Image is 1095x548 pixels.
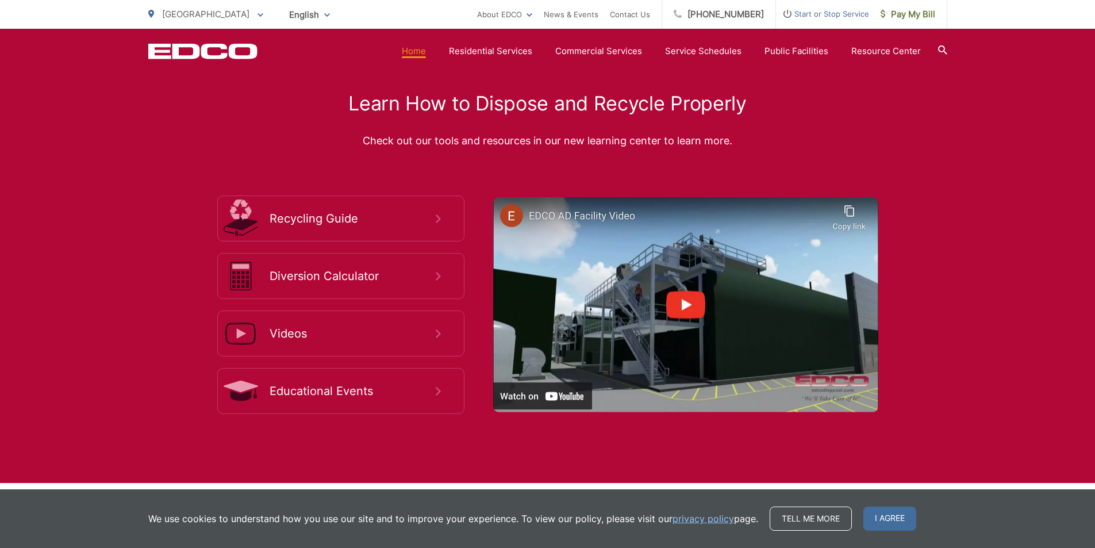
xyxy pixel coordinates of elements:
a: Commercial Services [555,44,642,58]
a: Diversion Calculator [217,253,464,299]
span: Pay My Bill [881,7,935,21]
span: Videos [270,327,436,340]
span: English [281,5,339,25]
h2: Learn How to Dispose and Recycle Properly [148,92,947,115]
a: Residential Services [449,44,532,58]
p: Check out our tools and resources in our new learning center to learn more. [148,132,947,150]
a: Videos [217,311,464,357]
a: EDCD logo. Return to the homepage. [148,43,258,59]
span: I agree [863,507,916,531]
a: Service Schedules [665,44,741,58]
p: We use cookies to understand how you use our site and to improve your experience. To view our pol... [148,512,758,526]
span: Diversion Calculator [270,269,436,283]
a: Resource Center [851,44,921,58]
a: Tell me more [770,507,852,531]
span: Recycling Guide [270,212,436,225]
a: Educational Events [217,368,464,414]
a: Public Facilities [764,44,828,58]
a: Home [402,44,426,58]
span: Educational Events [270,384,436,398]
a: News & Events [544,7,598,21]
a: Recycling Guide [217,196,464,242]
span: [GEOGRAPHIC_DATA] [162,9,249,20]
a: About EDCO [477,7,532,21]
a: privacy policy [673,512,734,526]
a: Contact Us [610,7,650,21]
